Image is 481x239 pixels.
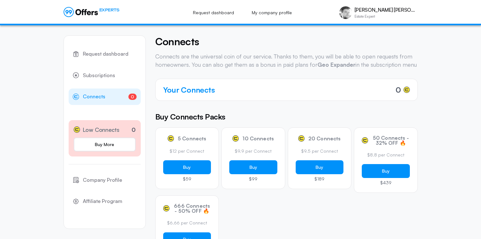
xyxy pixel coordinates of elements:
[132,126,136,134] p: 0
[308,136,341,141] span: 20 Connects
[155,35,418,47] h4: Connects
[229,148,277,154] p: $9.9 per Connect
[243,136,274,141] span: 10 Connects
[296,160,344,174] button: Buy
[155,52,418,68] p: Connects are the universal coin of our service. Thanks to them, you will be able to open requests...
[69,215,141,231] a: Settings
[83,93,105,101] span: Connects
[163,148,211,154] p: $12 per Connect
[229,177,277,181] p: $99
[362,152,410,158] p: $8.8 per Connect
[372,135,410,145] span: 50 Connects - 32% OFF 🔥
[128,94,137,100] span: 0
[355,15,418,18] p: Estate Expert
[339,6,352,19] img: Drake Retzlaff
[99,7,120,13] span: EXPERTS
[83,176,122,184] span: Company Profile
[245,6,299,20] a: My company profile
[83,197,122,205] span: Affiliate Program
[83,71,115,80] span: Subscriptions
[83,50,128,58] span: Request dashboard
[74,138,136,151] a: Buy More
[69,89,141,105] a: Connects0
[178,136,207,141] span: 5 Connects
[83,125,120,134] span: Low Connects
[64,7,120,17] a: EXPERTS
[163,177,211,181] p: $59
[229,160,277,174] button: Buy
[69,193,141,210] a: Affiliate Program
[396,84,401,95] span: 0
[296,177,344,181] p: $189
[163,160,211,174] button: Buy
[69,46,141,62] a: Request dashboard
[296,148,344,154] p: $9.5 per Connect
[163,84,215,95] h4: Your Connects
[186,6,241,20] a: Request dashboard
[362,164,410,178] button: Buy
[362,181,410,185] p: $439
[155,111,418,122] h5: Buy Connects Packs
[355,7,418,13] p: [PERSON_NAME] [PERSON_NAME]
[318,61,355,68] strong: Geo Expander
[173,203,211,213] span: 666 Connects - 50% OFF 🔥
[69,67,141,84] a: Subscriptions
[69,172,141,188] a: Company Profile
[163,220,211,226] p: $6.66 per Connect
